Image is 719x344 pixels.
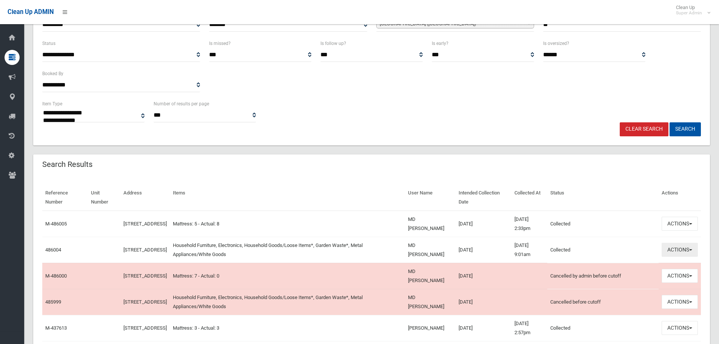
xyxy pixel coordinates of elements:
th: Unit Number [88,185,120,211]
td: Household Furniture, Electronics, Household Goods/Loose Items*, Garden Waste*, Metal Appliances/W... [170,289,405,315]
span: Clean Up ADMIN [8,8,54,15]
th: Intended Collection Date [456,185,511,211]
label: Is follow up? [320,39,346,48]
button: Search [670,122,701,136]
td: Mattress: 3 - Actual: 3 [170,315,405,341]
button: Actions [662,321,698,335]
a: 485999 [45,299,61,305]
label: Is early? [432,39,448,48]
td: Cancelled by admin before cutoff [547,263,659,289]
th: User Name [405,185,455,211]
th: Reference Number [42,185,88,211]
td: Collected [547,237,659,263]
label: Is missed? [209,39,231,48]
a: [STREET_ADDRESS] [123,299,167,305]
a: M-437613 [45,325,67,331]
th: Status [547,185,659,211]
th: Actions [659,185,701,211]
a: [STREET_ADDRESS] [123,221,167,227]
a: 486004 [45,247,61,253]
a: Clear Search [620,122,668,136]
td: MD [PERSON_NAME] [405,263,455,289]
a: [STREET_ADDRESS] [123,247,167,253]
header: Search Results [33,157,102,172]
td: [DATE] [456,315,511,341]
label: Status [42,39,55,48]
td: [PERSON_NAME] [405,315,455,341]
td: [DATE] 2:33pm [511,211,548,237]
td: MD [PERSON_NAME] [405,211,455,237]
button: Actions [662,217,698,231]
td: Cancelled before cutoff [547,289,659,315]
td: [DATE] [456,211,511,237]
td: Mattress: 5 - Actual: 8 [170,211,405,237]
label: Booked By [42,69,63,78]
label: Is oversized? [543,39,569,48]
td: Collected [547,211,659,237]
td: [DATE] 2:57pm [511,315,548,341]
small: Super Admin [676,10,702,16]
td: Mattress: 7 - Actual: 0 [170,263,405,289]
a: M-486005 [45,221,67,227]
button: Actions [662,243,698,257]
td: [DATE] 9:01am [511,237,548,263]
a: M-486000 [45,273,67,279]
th: Address [120,185,170,211]
td: MD [PERSON_NAME] [405,237,455,263]
button: Actions [662,295,698,309]
a: [STREET_ADDRESS] [123,273,167,279]
th: Items [170,185,405,211]
td: [DATE] [456,289,511,315]
a: [STREET_ADDRESS] [123,325,167,331]
td: [DATE] [456,237,511,263]
td: MD [PERSON_NAME] [405,289,455,315]
th: Collected At [511,185,548,211]
td: Household Furniture, Electronics, Household Goods/Loose Items*, Garden Waste*, Metal Appliances/W... [170,237,405,263]
td: Collected [547,315,659,341]
td: [DATE] [456,263,511,289]
button: Actions [662,269,698,283]
span: Clean Up [672,5,710,16]
label: Number of results per page [154,100,209,108]
label: Item Type [42,100,62,108]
